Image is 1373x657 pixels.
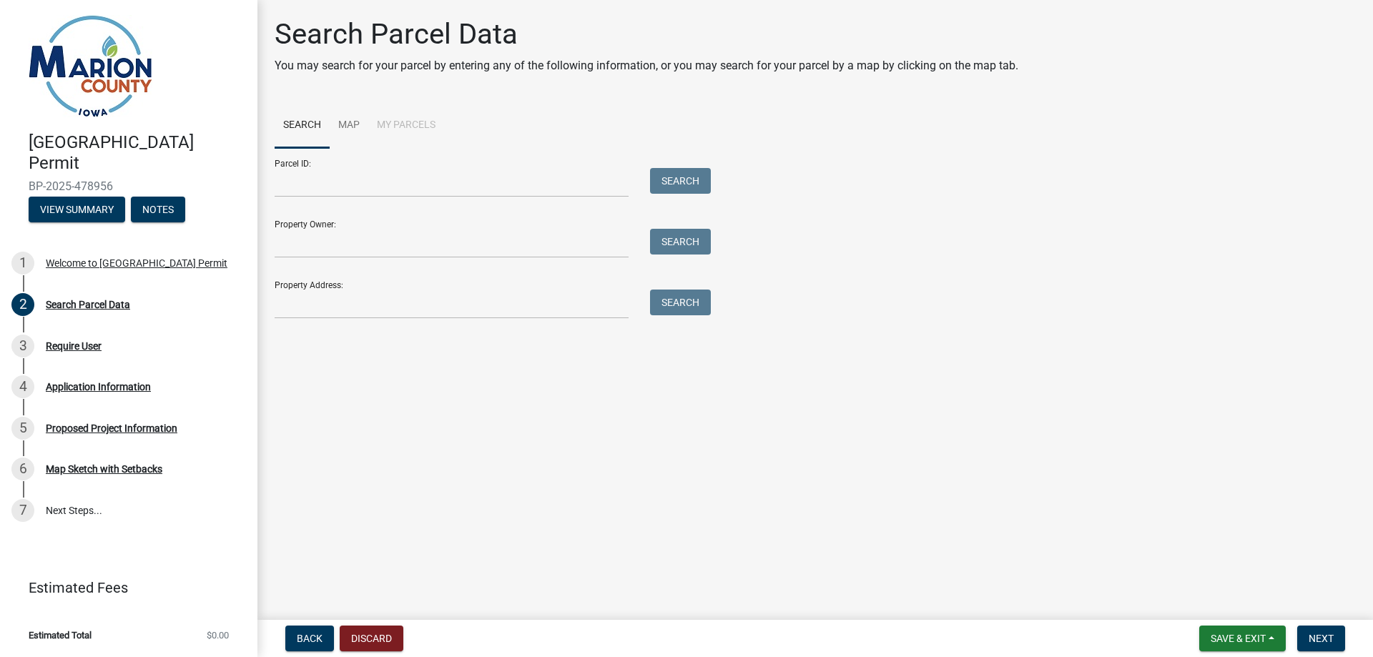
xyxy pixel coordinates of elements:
[131,204,185,216] wm-modal-confirm: Notes
[297,633,323,644] span: Back
[11,375,34,398] div: 4
[1297,626,1345,651] button: Next
[11,252,34,275] div: 1
[46,341,102,351] div: Require User
[46,300,130,310] div: Search Parcel Data
[29,197,125,222] button: View Summary
[275,103,330,149] a: Search
[29,204,125,216] wm-modal-confirm: Summary
[285,626,334,651] button: Back
[11,573,235,602] a: Estimated Fees
[207,631,229,640] span: $0.00
[11,335,34,357] div: 3
[1309,633,1334,644] span: Next
[29,132,246,174] h4: [GEOGRAPHIC_DATA] Permit
[46,382,151,392] div: Application Information
[46,464,162,474] div: Map Sketch with Setbacks
[650,290,711,315] button: Search
[11,417,34,440] div: 5
[29,631,92,640] span: Estimated Total
[650,168,711,194] button: Search
[275,57,1018,74] p: You may search for your parcel by entering any of the following information, or you may search fo...
[131,197,185,222] button: Notes
[275,17,1018,51] h1: Search Parcel Data
[340,626,403,651] button: Discard
[1211,633,1266,644] span: Save & Exit
[1199,626,1286,651] button: Save & Exit
[46,258,227,268] div: Welcome to [GEOGRAPHIC_DATA] Permit
[11,499,34,522] div: 7
[11,458,34,480] div: 6
[330,103,368,149] a: Map
[11,293,34,316] div: 2
[650,229,711,255] button: Search
[29,179,229,193] span: BP-2025-478956
[46,423,177,433] div: Proposed Project Information
[29,15,152,117] img: Marion County, Iowa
